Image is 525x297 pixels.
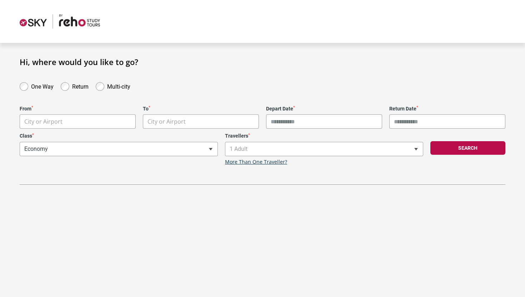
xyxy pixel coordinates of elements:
[20,142,217,156] span: Economy
[225,133,423,139] label: Travellers
[430,141,505,155] button: Search
[20,57,505,66] h1: Hi, where would you like to go?
[389,106,505,112] label: Return Date
[107,81,130,90] label: Multi-city
[225,159,287,165] a: More Than One Traveller?
[20,142,218,156] span: Economy
[143,106,259,112] label: To
[24,118,62,125] span: City or Airport
[20,115,135,129] span: City or Airport
[72,81,89,90] label: Return
[143,115,259,129] span: City or Airport
[20,133,218,139] label: Class
[147,118,186,125] span: City or Airport
[225,142,423,156] span: 1 Adult
[143,114,259,129] span: City or Airport
[266,106,382,112] label: Depart Date
[31,81,54,90] label: One Way
[20,106,136,112] label: From
[20,114,136,129] span: City or Airport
